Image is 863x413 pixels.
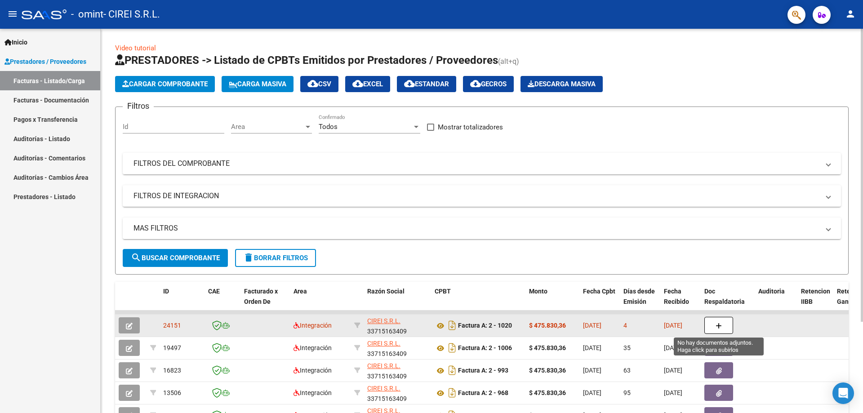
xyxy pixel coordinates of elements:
[431,282,525,321] datatable-header-cell: CPBT
[520,76,603,92] button: Descarga Masiva
[583,288,615,295] span: Fecha Cpbt
[163,389,181,396] span: 13506
[163,322,181,329] span: 24151
[122,80,208,88] span: Cargar Comprobante
[404,80,449,88] span: Estandar
[367,361,427,380] div: 33715163409
[664,322,682,329] span: [DATE]
[4,57,86,67] span: Prestadores / Proveedores
[367,340,400,347] span: CIREI S.R.L.
[579,282,620,321] datatable-header-cell: Fecha Cpbt
[294,367,332,374] span: Integración
[294,389,332,396] span: Integración
[133,191,819,201] mat-panel-title: FILTROS DE INTEGRACION
[446,386,458,400] i: Descargar documento
[367,362,400,369] span: CIREI S.R.L.
[660,282,701,321] datatable-header-cell: Fecha Recibido
[623,344,631,351] span: 35
[115,44,156,52] a: Video tutorial
[623,322,627,329] span: 4
[300,76,338,92] button: CSV
[463,76,514,92] button: Gecros
[664,288,689,305] span: Fecha Recibido
[163,344,181,351] span: 19497
[458,390,508,397] strong: Factura A: 2 - 968
[205,282,240,321] datatable-header-cell: CAE
[231,123,304,131] span: Area
[294,288,307,295] span: Area
[758,288,785,295] span: Auditoria
[845,9,856,19] mat-icon: person
[438,122,503,133] span: Mostrar totalizadores
[367,316,427,335] div: 33715163409
[133,223,819,233] mat-panel-title: MAS FILTROS
[229,80,286,88] span: Carga Masiva
[470,80,507,88] span: Gecros
[163,288,169,295] span: ID
[435,288,451,295] span: CPBT
[446,318,458,333] i: Descargar documento
[345,76,390,92] button: EXCEL
[235,249,316,267] button: Borrar Filtros
[623,367,631,374] span: 63
[583,322,601,329] span: [DATE]
[294,344,332,351] span: Integración
[307,80,331,88] span: CSV
[123,249,228,267] button: Buscar Comprobante
[367,317,400,324] span: CIREI S.R.L.
[529,344,566,351] strong: $ 475.830,36
[319,123,338,131] span: Todos
[290,282,351,321] datatable-header-cell: Area
[446,341,458,355] i: Descargar documento
[115,76,215,92] button: Cargar Comprobante
[664,367,682,374] span: [DATE]
[243,254,308,262] span: Borrar Filtros
[367,288,405,295] span: Razón Social
[364,282,431,321] datatable-header-cell: Razón Social
[797,282,833,321] datatable-header-cell: Retencion IIBB
[123,185,841,207] mat-expansion-panel-header: FILTROS DE INTEGRACION
[701,282,755,321] datatable-header-cell: Doc Respaldatoria
[525,282,579,321] datatable-header-cell: Monto
[244,288,278,305] span: Facturado x Orden De
[352,78,363,89] mat-icon: cloud_download
[446,363,458,377] i: Descargar documento
[458,322,512,329] strong: Factura A: 2 - 1020
[832,382,854,404] div: Open Intercom Messenger
[529,389,566,396] strong: $ 475.830,36
[583,367,601,374] span: [DATE]
[163,367,181,374] span: 16823
[367,385,400,392] span: CIREI S.R.L.
[529,322,566,329] strong: $ 475.830,36
[520,76,603,92] app-download-masive: Descarga masiva de comprobantes (adjuntos)
[240,282,290,321] datatable-header-cell: Facturado x Orden De
[160,282,205,321] datatable-header-cell: ID
[307,78,318,89] mat-icon: cloud_download
[7,9,18,19] mat-icon: menu
[208,288,220,295] span: CAE
[123,100,154,112] h3: Filtros
[583,389,601,396] span: [DATE]
[529,288,547,295] span: Monto
[352,80,383,88] span: EXCEL
[243,252,254,263] mat-icon: delete
[397,76,456,92] button: Estandar
[367,338,427,357] div: 33715163409
[664,344,682,351] span: [DATE]
[4,37,27,47] span: Inicio
[623,288,655,305] span: Días desde Emisión
[664,389,682,396] span: [DATE]
[131,252,142,263] mat-icon: search
[123,153,841,174] mat-expansion-panel-header: FILTROS DEL COMPROBANTE
[623,389,631,396] span: 95
[222,76,294,92] button: Carga Masiva
[470,78,481,89] mat-icon: cloud_download
[133,159,819,169] mat-panel-title: FILTROS DEL COMPROBANTE
[704,288,745,305] span: Doc Respaldatoria
[620,282,660,321] datatable-header-cell: Días desde Emisión
[103,4,160,24] span: - CIREI S.R.L.
[583,344,601,351] span: [DATE]
[458,367,508,374] strong: Factura A: 2 - 993
[498,57,519,66] span: (alt+q)
[367,383,427,402] div: 33715163409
